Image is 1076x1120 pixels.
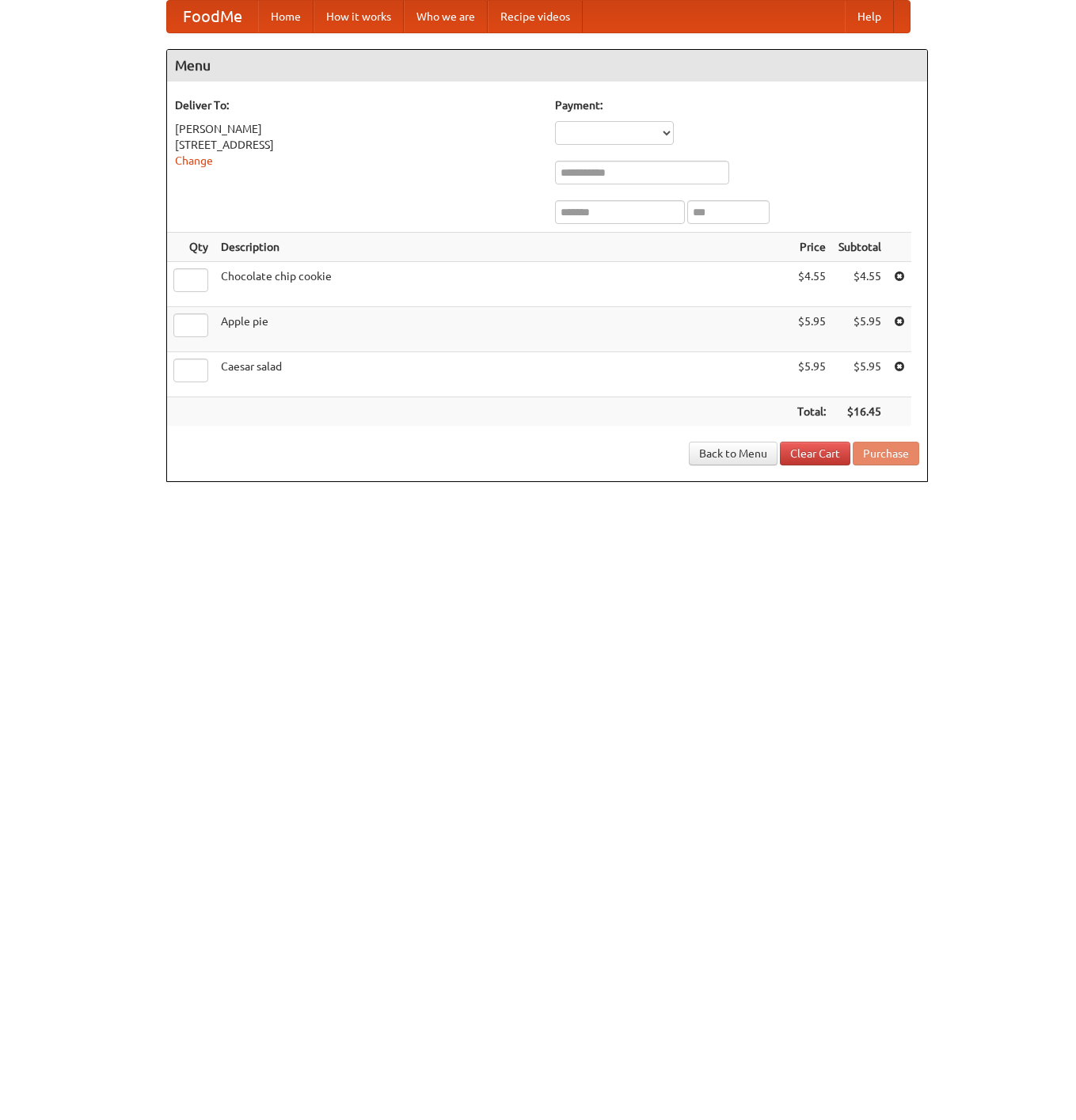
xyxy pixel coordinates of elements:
[215,233,791,262] th: Description
[215,262,791,307] td: Chocolate chip cookie
[175,137,539,153] div: [STREET_ADDRESS]
[832,352,888,397] td: $5.95
[175,121,539,137] div: [PERSON_NAME]
[832,397,888,427] th: $16.45
[314,1,404,32] a: How it works
[832,307,888,352] td: $5.95
[853,442,919,465] button: Purchase
[791,233,832,262] th: Price
[791,352,832,397] td: $5.95
[167,1,258,32] a: FoodMe
[832,262,888,307] td: $4.55
[167,233,215,262] th: Qty
[215,352,791,397] td: Caesar salad
[488,1,583,32] a: Recipe videos
[689,442,778,465] a: Back to Menu
[258,1,314,32] a: Home
[215,307,791,352] td: Apple pie
[167,50,927,82] h4: Menu
[791,397,832,427] th: Total:
[832,233,888,262] th: Subtotal
[404,1,488,32] a: Who we are
[175,97,539,113] h5: Deliver To:
[791,262,832,307] td: $4.55
[555,97,919,113] h5: Payment:
[175,154,213,167] a: Change
[791,307,832,352] td: $5.95
[780,442,850,465] a: Clear Cart
[845,1,894,32] a: Help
